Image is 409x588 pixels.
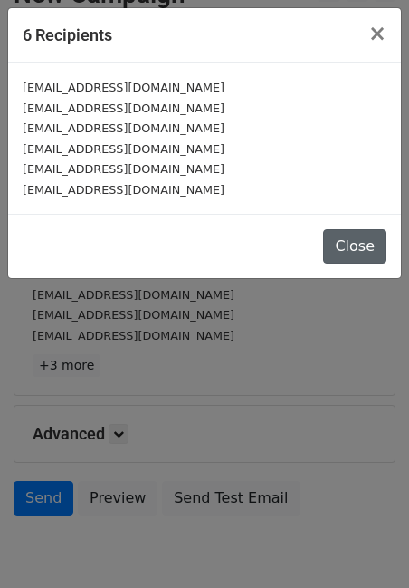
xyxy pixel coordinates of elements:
iframe: Chat Widget [319,501,409,588]
small: [EMAIL_ADDRESS][DOMAIN_NAME] [23,101,224,115]
small: [EMAIL_ADDRESS][DOMAIN_NAME] [23,121,224,135]
span: × [368,21,386,46]
small: [EMAIL_ADDRESS][DOMAIN_NAME] [23,183,224,197]
small: [EMAIL_ADDRESS][DOMAIN_NAME] [23,142,224,156]
small: [EMAIL_ADDRESS][DOMAIN_NAME] [23,162,224,176]
button: Close [354,8,401,59]
h5: 6 Recipients [23,23,112,47]
button: Close [323,229,386,264]
small: [EMAIL_ADDRESS][DOMAIN_NAME] [23,81,224,94]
